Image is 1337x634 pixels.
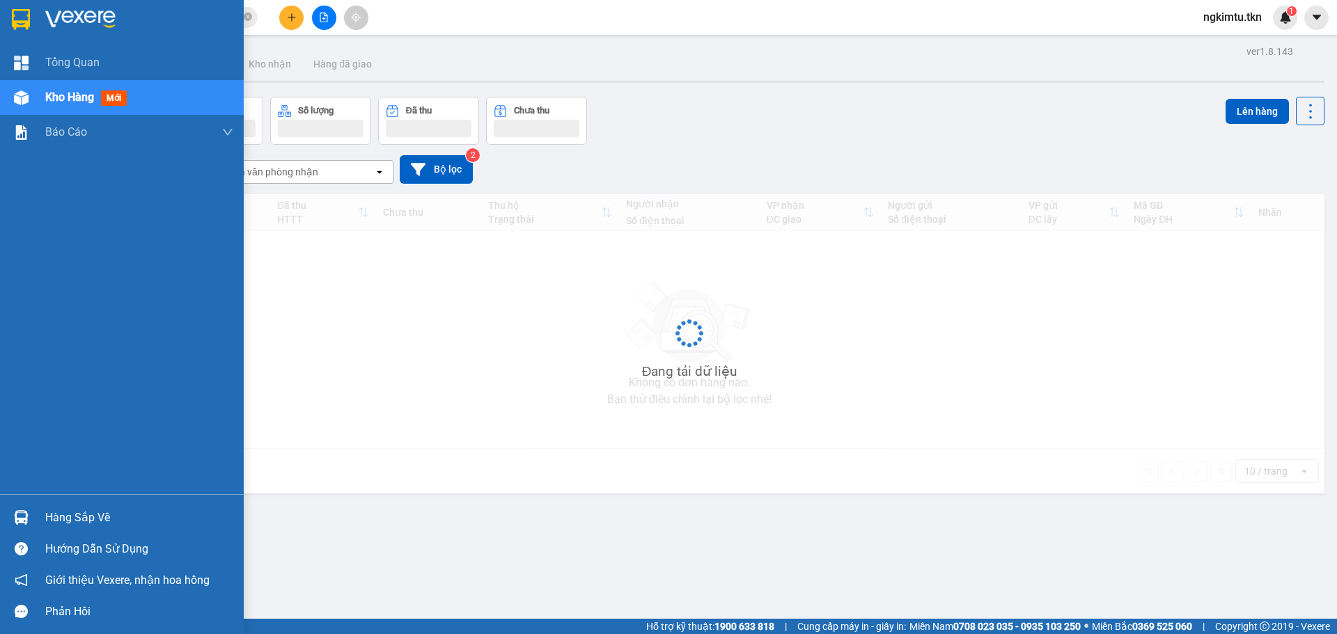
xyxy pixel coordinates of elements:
span: ⚪️ [1084,624,1088,629]
div: Hướng dẫn sử dụng [45,539,233,560]
span: close-circle [244,11,252,24]
span: caret-down [1311,11,1323,24]
span: Tổng Quan [45,54,100,71]
div: Chọn văn phòng nhận [222,165,318,179]
div: Chưa thu [514,106,549,116]
span: Hỗ trợ kỹ thuật: [646,619,774,634]
button: plus [279,6,304,30]
span: Báo cáo [45,123,87,141]
sup: 1 [1287,6,1297,16]
button: Số lượng [270,97,371,145]
img: solution-icon [14,125,29,140]
strong: 0708 023 035 - 0935 103 250 [953,621,1081,632]
span: Kho hàng [45,90,94,104]
sup: 2 [466,148,480,162]
span: Miền Bắc [1092,619,1192,634]
button: Kho nhận [237,47,302,81]
span: mới [101,90,127,106]
span: file-add [319,13,329,22]
span: down [222,127,233,138]
img: dashboard-icon [14,56,29,70]
button: Đã thu [378,97,479,145]
strong: 0369 525 060 [1132,621,1192,632]
div: Đã thu [406,106,432,116]
button: Bộ lọc [400,155,473,184]
span: aim [351,13,361,22]
svg: open [374,166,385,177]
span: | [785,619,787,634]
button: Hàng đã giao [302,47,383,81]
img: warehouse-icon [14,90,29,105]
img: warehouse-icon [14,510,29,525]
div: Số lượng [298,106,334,116]
span: copyright [1260,621,1269,631]
div: ver 1.8.143 [1246,44,1293,59]
span: Miền Nam [909,619,1081,634]
button: Lên hàng [1226,99,1289,124]
span: Cung cấp máy in - giấy in: [797,619,906,634]
span: plus [287,13,297,22]
span: 1 [1289,6,1294,16]
span: ngkimtu.tkn [1192,8,1273,26]
button: caret-down [1304,6,1329,30]
button: file-add [312,6,336,30]
div: Phản hồi [45,601,233,622]
span: notification [15,573,28,587]
span: Giới thiệu Vexere, nhận hoa hồng [45,571,210,589]
img: logo-vxr [12,9,30,30]
button: aim [344,6,368,30]
span: close-circle [244,13,252,21]
span: question-circle [15,542,28,555]
div: Đang tải dữ liệu [642,361,737,382]
span: | [1203,619,1205,634]
strong: 1900 633 818 [714,621,774,632]
button: Chưa thu [486,97,587,145]
span: message [15,605,28,618]
div: Hàng sắp về [45,507,233,528]
img: icon-new-feature [1279,11,1292,24]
